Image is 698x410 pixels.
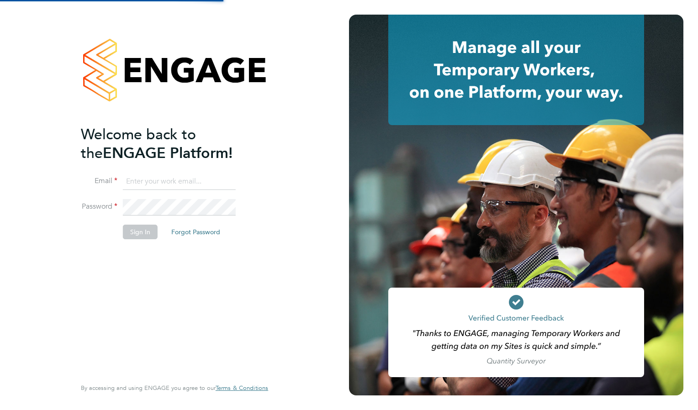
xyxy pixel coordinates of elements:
[81,126,196,162] span: Welcome back to the
[216,384,268,392] a: Terms & Conditions
[123,225,158,239] button: Sign In
[81,202,117,211] label: Password
[216,384,268,392] span: Terms & Conditions
[81,125,259,163] h2: ENGAGE Platform!
[81,176,117,186] label: Email
[123,173,236,190] input: Enter your work email...
[81,384,268,392] span: By accessing and using ENGAGE you agree to our
[164,225,227,239] button: Forgot Password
